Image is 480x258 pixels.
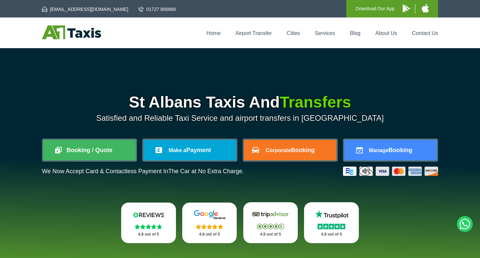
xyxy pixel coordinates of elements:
span: Manage [369,147,389,153]
a: Services [315,30,335,36]
p: 4.8 out of 5 [251,230,291,239]
a: Tripadvisor Stars 4.8 out of 5 [243,202,298,243]
a: About Us [375,30,397,36]
a: [EMAIL_ADDRESS][DOMAIN_NAME] [42,6,128,13]
span: Transfers [280,93,351,111]
p: 4.8 out of 5 [189,230,230,239]
span: The Car at No Extra Charge. [168,168,244,175]
p: Satisfied and Reliable Taxi Service and airport transfers in [GEOGRAPHIC_DATA] [42,113,438,123]
p: Download Our App [356,5,394,13]
a: CorporateBooking [244,140,336,160]
h1: St Albans Taxis And [42,94,438,110]
img: A1 Taxis Android App [403,4,410,13]
img: Tripadvisor [251,210,290,219]
a: Google Stars 4.8 out of 5 [182,203,237,243]
a: Blog [350,30,360,36]
a: 01727 866666 [138,6,176,13]
a: Make aPayment [144,140,236,160]
img: Reviews.io [129,210,168,220]
img: Stars [135,224,162,229]
p: 4.8 out of 5 [128,230,169,239]
a: Booking / Quote [43,140,136,160]
a: Contact Us [412,30,438,36]
a: ManageBooking [344,140,437,160]
img: A1 Taxis iPhone App [422,4,429,13]
a: Reviews.io Stars 4.8 out of 5 [121,203,176,243]
img: Stars [196,224,223,229]
span: Corporate [266,147,291,153]
p: 4.8 out of 5 [311,230,352,239]
a: Airport Transfer [235,30,272,36]
img: Stars [257,224,284,229]
a: Trustpilot Stars 4.8 out of 5 [304,202,359,243]
img: Google [190,210,229,220]
img: Stars [318,224,345,229]
img: A1 Taxis St Albans LTD [42,25,101,39]
img: Trustpilot [312,210,351,219]
a: Home [207,30,221,36]
img: Credit And Debit Cards [343,167,438,176]
span: Make a [169,147,186,153]
a: Cities [287,30,300,36]
p: We Now Accept Card & Contactless Payment In [42,168,244,175]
